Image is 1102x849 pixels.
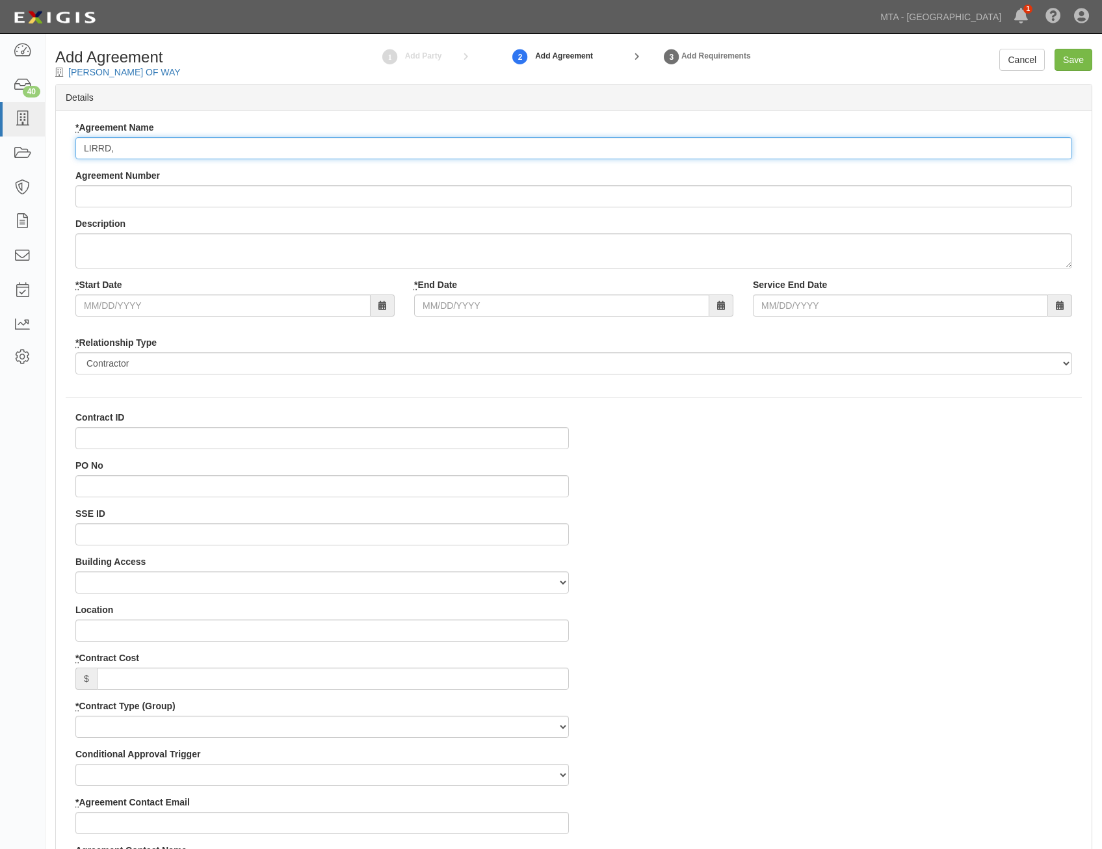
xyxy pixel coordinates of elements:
label: Contract Cost [75,651,139,664]
label: Contract ID [75,411,124,424]
input: MM/DD/YYYY [414,294,709,317]
a: Set Requirements [662,42,681,70]
label: Agreement Number [75,169,160,182]
strong: 3 [662,49,681,65]
abbr: required [414,280,417,290]
label: Location [75,603,113,616]
a: Cancel [999,49,1045,71]
abbr: required [75,337,79,348]
div: 40 [23,86,40,98]
strong: Add Agreement [535,51,593,62]
label: Conditional Approval Trigger [75,748,200,761]
input: MM/DD/YYYY [753,294,1048,317]
i: Help Center - Complianz [1045,9,1061,25]
a: [PERSON_NAME] OF WAY [68,67,181,77]
img: logo-5460c22ac91f19d4615b14bd174203de0afe785f0fc80cf4dbbc73dc1793850b.png [10,6,99,29]
span: $ [75,668,97,690]
abbr: required [75,280,79,290]
strong: Add Requirements [681,51,751,60]
a: Save [1055,49,1092,71]
h1: Add Agreement [55,49,290,66]
abbr: required [75,701,79,711]
label: Description [75,217,125,230]
label: Building Access [75,555,146,568]
input: MM/DD/YYYY [75,294,371,317]
abbr: required [75,797,79,807]
label: Service End Date [753,278,827,291]
label: Agreement Name [75,121,154,134]
label: End Date [414,278,457,291]
strong: 2 [510,49,530,65]
label: Agreement Contact Email [75,796,190,809]
a: MTA - [GEOGRAPHIC_DATA] [874,4,1008,30]
strong: 1 [380,49,400,65]
label: SSE ID [75,507,105,520]
label: Contract Type (Group) [75,699,176,712]
label: PO No [75,459,103,472]
div: Details [56,85,1092,111]
a: Add Agreement [510,42,530,70]
abbr: required [75,653,79,663]
label: Relationship Type [75,336,157,349]
strong: Add Party [405,51,442,60]
label: Start Date [75,278,122,291]
abbr: required [75,122,79,133]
